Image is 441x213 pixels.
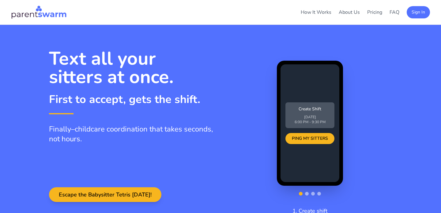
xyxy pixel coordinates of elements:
[407,6,430,18] button: Sign In
[289,115,331,120] p: [DATE]
[301,9,331,16] a: How It Works
[367,9,382,16] a: Pricing
[285,133,334,144] div: PING MY SITTERS
[49,187,161,202] button: Escape the Babysitter Tetris [DATE]!
[289,106,331,112] p: Create Shift
[11,5,67,20] img: Parentswarm Logo
[339,9,360,16] a: About Us
[407,9,430,15] a: Sign In
[289,120,331,124] p: 6:00 PM - 9:30 PM
[390,9,399,16] a: FAQ
[49,192,161,198] a: Escape the Babysitter Tetris [DATE]!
